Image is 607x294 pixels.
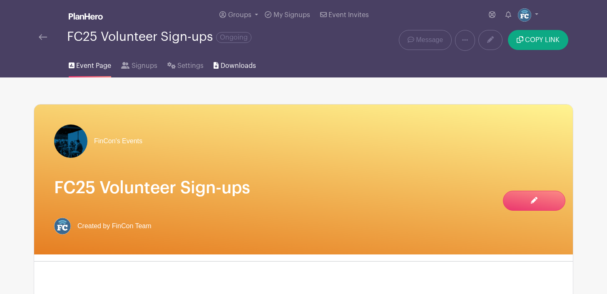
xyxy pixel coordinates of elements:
[416,35,443,45] span: Message
[121,51,157,77] a: Signups
[214,51,256,77] a: Downloads
[54,178,553,198] h1: FC25 Volunteer Sign-ups
[228,12,251,18] span: Groups
[399,30,452,50] a: Message
[54,218,71,234] img: FC%20circle.png
[525,37,560,43] span: COPY LINK
[69,13,103,20] img: logo_white-6c42ec7e38ccf1d336a20a19083b03d10ae64f83f12c07503d8b9e83406b4c7d.svg
[69,51,111,77] a: Event Page
[274,12,310,18] span: My Signups
[94,136,142,146] span: FinCon's Events
[221,61,256,71] span: Downloads
[216,32,251,43] span: Ongoing
[167,51,204,77] a: Settings
[76,61,111,71] span: Event Page
[67,30,251,44] div: FC25 Volunteer Sign-ups
[54,125,87,158] img: Screen%20Shot%202024-09-23%20at%207.49.53%20PM.png
[39,34,47,40] img: back-arrow-29a5d9b10d5bd6ae65dc969a981735edf675c4d7a1fe02e03b50dbd4ba3cdb55.svg
[328,12,369,18] span: Event Invites
[132,61,157,71] span: Signups
[508,30,568,50] button: COPY LINK
[518,8,531,22] img: FC%20circle.png
[177,61,204,71] span: Settings
[77,221,152,231] span: Created by FinCon Team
